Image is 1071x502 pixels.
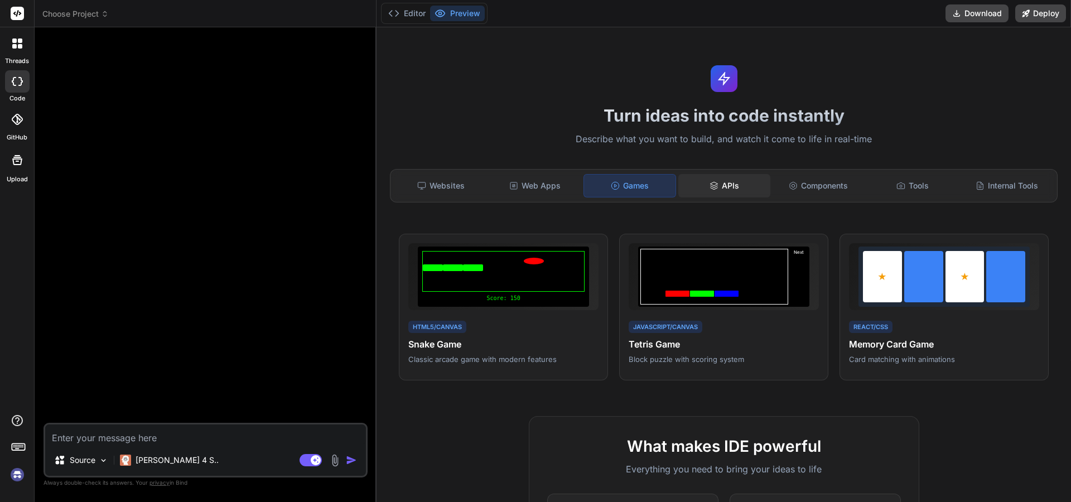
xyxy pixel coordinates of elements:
[44,477,368,488] p: Always double-check its answers. Your in Bind
[329,454,341,467] img: attachment
[583,174,677,197] div: Games
[383,105,1064,126] h1: Turn ideas into code instantly
[5,56,29,66] label: threads
[136,455,219,466] p: [PERSON_NAME] 4 S..
[547,462,901,476] p: Everything you need to bring your ideas to life
[9,94,25,103] label: code
[7,175,28,184] label: Upload
[867,174,959,197] div: Tools
[430,6,485,21] button: Preview
[70,455,95,466] p: Source
[849,321,893,334] div: React/CSS
[489,174,581,197] div: Web Apps
[42,8,109,20] span: Choose Project
[395,174,487,197] div: Websites
[629,321,702,334] div: JavaScript/Canvas
[149,479,170,486] span: privacy
[408,337,599,351] h4: Snake Game
[945,4,1009,22] button: Download
[120,455,131,466] img: Claude 4 Sonnet
[408,354,599,364] p: Classic arcade game with modern features
[849,354,1039,364] p: Card matching with animations
[383,132,1064,147] p: Describe what you want to build, and watch it come to life in real-time
[629,337,819,351] h4: Tetris Game
[790,249,807,305] div: Next
[408,321,466,334] div: HTML5/Canvas
[547,435,901,458] h2: What makes IDE powerful
[678,174,770,197] div: APIs
[422,294,585,302] div: Score: 150
[629,354,819,364] p: Block puzzle with scoring system
[346,455,357,466] img: icon
[99,456,108,465] img: Pick Models
[961,174,1053,197] div: Internal Tools
[384,6,430,21] button: Editor
[8,465,27,484] img: signin
[773,174,865,197] div: Components
[7,133,27,142] label: GitHub
[1015,4,1066,22] button: Deploy
[849,337,1039,351] h4: Memory Card Game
